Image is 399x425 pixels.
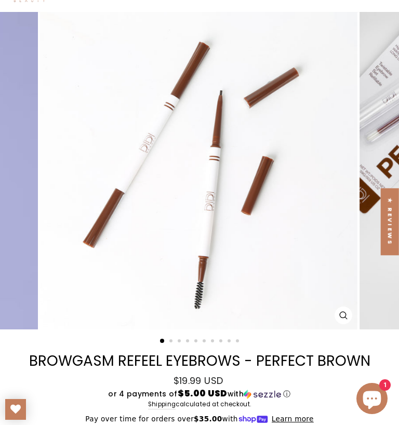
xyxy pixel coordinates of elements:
a: My Wishlist [5,399,26,420]
button: 6 [203,339,208,344]
button: 5 [194,339,199,344]
button: 2 [169,339,175,344]
a: Shipping [148,400,176,410]
h1: Browgasm Refeel Eyebrows - Perfect Brown [9,354,390,368]
span: $5.00 USD [178,387,228,400]
button: 10 [236,339,241,344]
button: 3 [178,339,183,344]
button: 1 [160,339,165,344]
span: $19.99 USD [174,374,223,387]
img: Sezzle [244,390,281,399]
div: or 4 payments of$5.00 USDwithSezzle Click to learn more about Sezzle [9,389,390,400]
div: or 4 payments of with [9,389,390,400]
button: 8 [219,339,224,344]
div: Click to open Judge.me floating reviews tab [381,188,399,255]
button: 7 [211,339,216,344]
button: 9 [228,339,233,344]
button: 4 [186,339,191,344]
inbox-online-store-chat: Shopify online store chat [353,383,391,417]
img: Browgasm Refeel Eyebrows - Perfect Brown [40,12,357,329]
small: calculated at checkout. [9,400,390,410]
